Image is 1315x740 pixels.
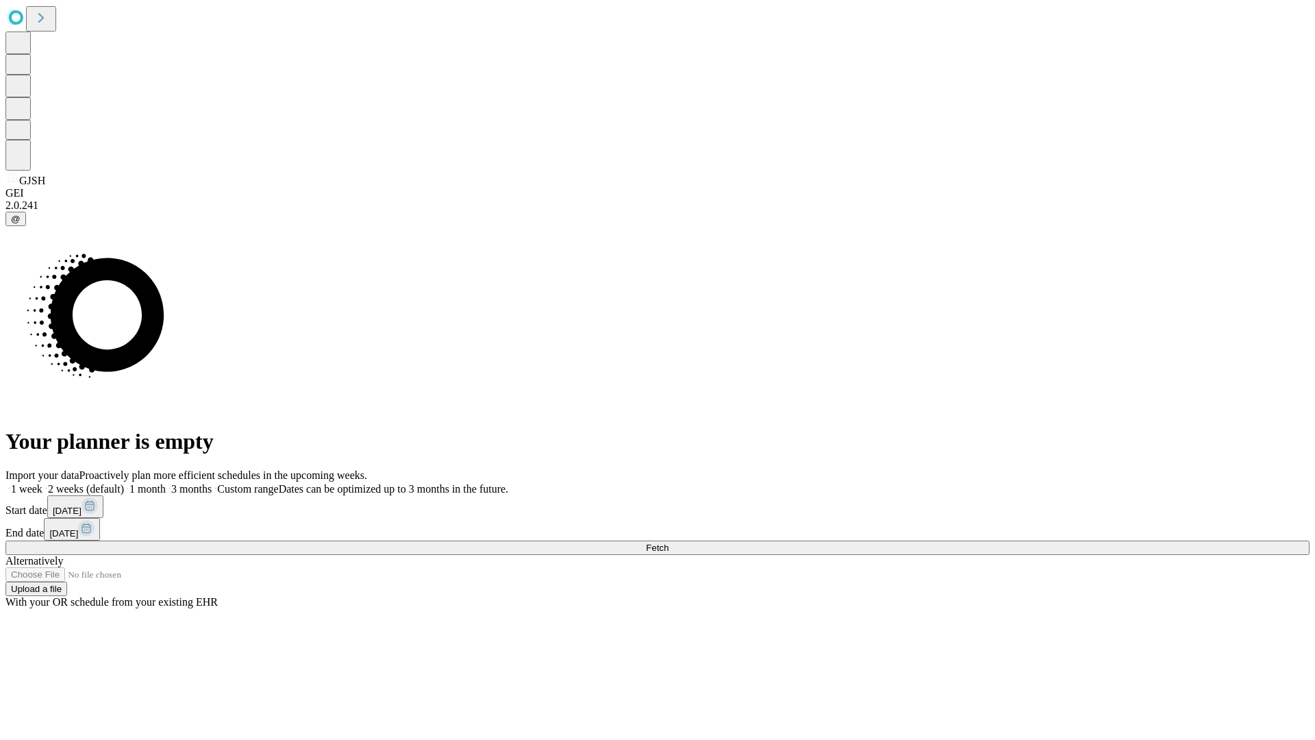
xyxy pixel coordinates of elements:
div: Start date [5,495,1310,518]
span: GJSH [19,175,45,186]
button: [DATE] [44,518,100,541]
span: Proactively plan more efficient schedules in the upcoming weeks. [79,469,367,481]
button: Fetch [5,541,1310,555]
h1: Your planner is empty [5,429,1310,454]
div: End date [5,518,1310,541]
span: 2 weeks (default) [48,483,124,495]
div: GEI [5,187,1310,199]
span: 1 week [11,483,42,495]
span: Alternatively [5,555,63,567]
span: Dates can be optimized up to 3 months in the future. [279,483,508,495]
span: Custom range [217,483,278,495]
span: 3 months [171,483,212,495]
span: [DATE] [49,528,78,539]
button: [DATE] [47,495,103,518]
span: [DATE] [53,506,82,516]
span: With your OR schedule from your existing EHR [5,596,218,608]
span: 1 month [129,483,166,495]
span: Import your data [5,469,79,481]
button: Upload a file [5,582,67,596]
div: 2.0.241 [5,199,1310,212]
button: @ [5,212,26,226]
span: Fetch [646,543,668,553]
span: @ [11,214,21,224]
